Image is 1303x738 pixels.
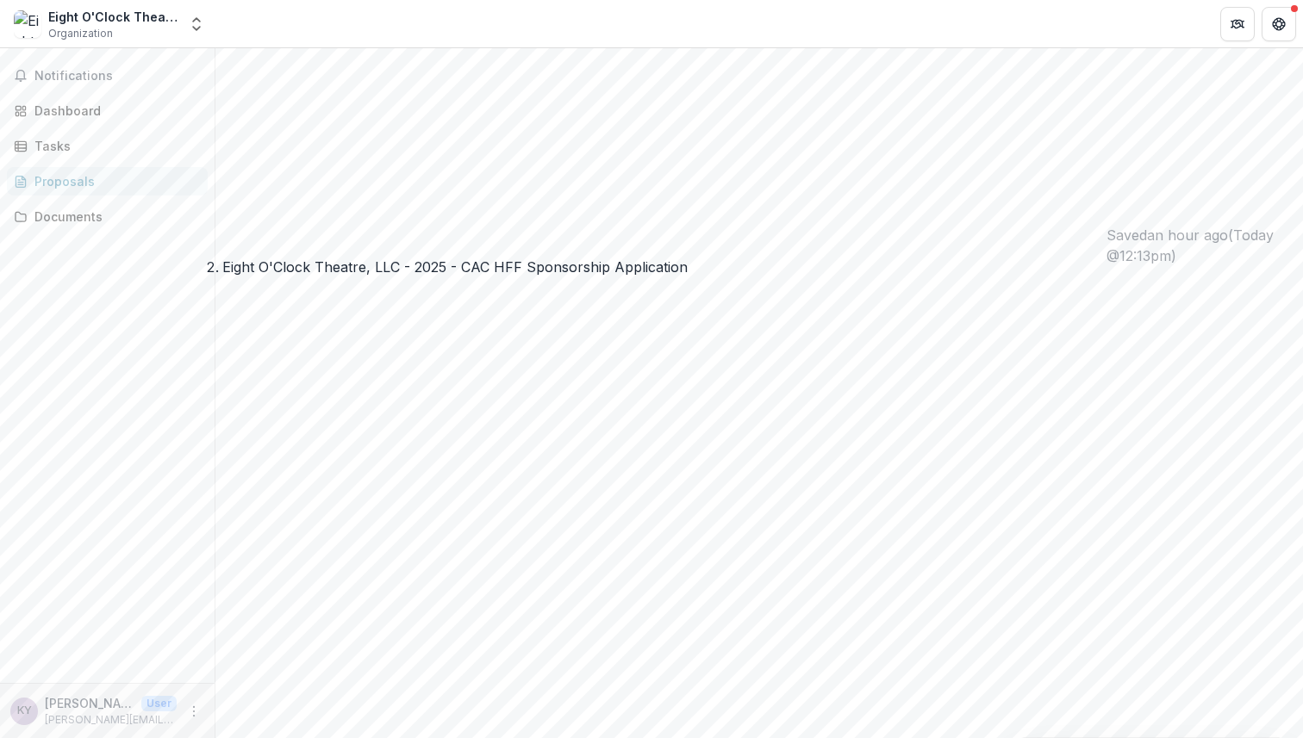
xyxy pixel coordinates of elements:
p: User [141,696,177,711]
div: Tasks [34,137,194,155]
div: Proposals [34,172,194,190]
button: Partners [1220,7,1255,41]
div: Eight O'Clock Theatre, LLC [48,8,178,26]
button: Notifications [7,62,208,90]
a: Tasks [7,132,208,160]
span: Organization [48,26,113,41]
button: Get Help [1262,7,1296,41]
a: Dashboard [7,96,208,125]
button: More [184,701,204,722]
button: Open entity switcher [184,7,209,41]
img: Eight O'Clock Theatre, LLC [14,10,41,38]
a: Documents [7,202,208,231]
p: [PERSON_NAME] [45,694,134,712]
div: Eight O'Clock Theatre, LLC - 2025 - CAC HFF Sponsorship Application [222,257,688,277]
div: Saved an hour ago ( Today @ 12:13pm ) [1107,225,1303,266]
div: Dashboard [34,102,194,120]
div: Documents [34,208,194,226]
a: Proposals [7,167,208,195]
span: Notifications [34,69,201,84]
p: [PERSON_NAME][EMAIL_ADDRESS][DOMAIN_NAME] [45,712,177,728]
div: Katrina Young [17,705,32,716]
